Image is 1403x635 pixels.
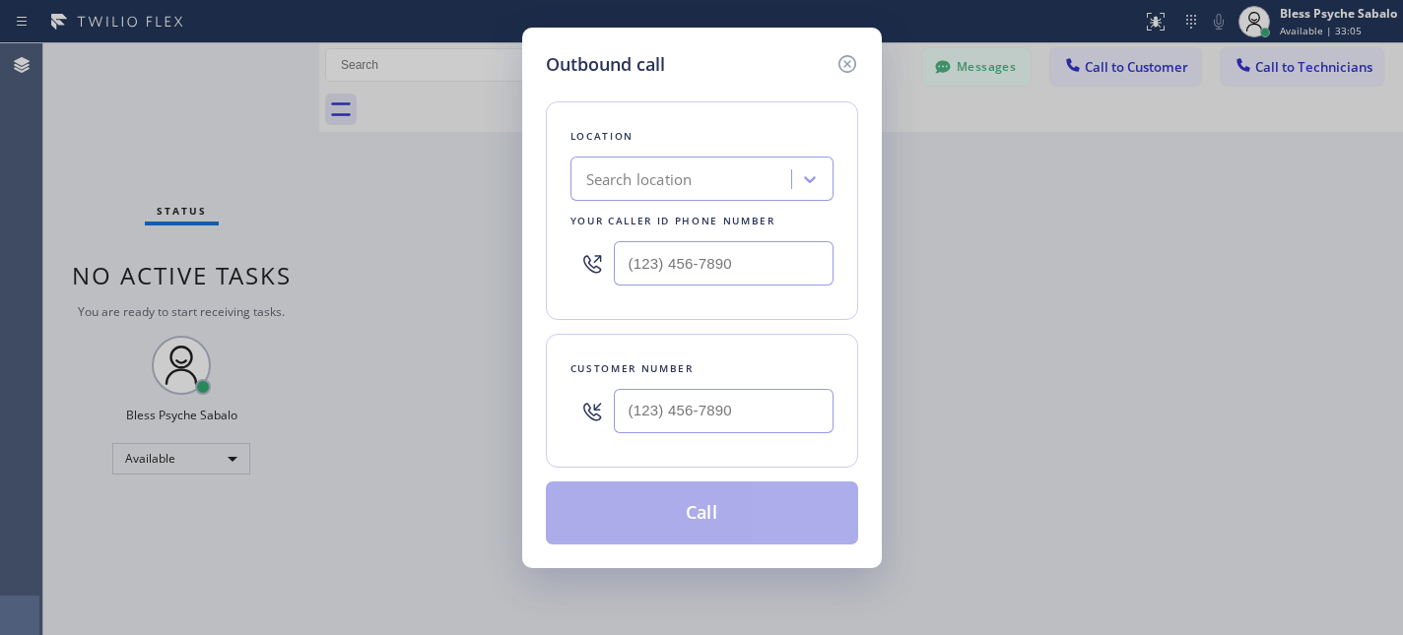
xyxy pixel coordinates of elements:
[570,211,834,231] div: Your caller id phone number
[586,168,693,191] div: Search location
[546,51,665,78] h5: Outbound call
[614,241,834,286] input: (123) 456-7890
[546,481,858,544] button: Call
[614,389,834,433] input: (123) 456-7890
[570,358,834,379] div: Customer number
[570,126,834,147] div: Location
